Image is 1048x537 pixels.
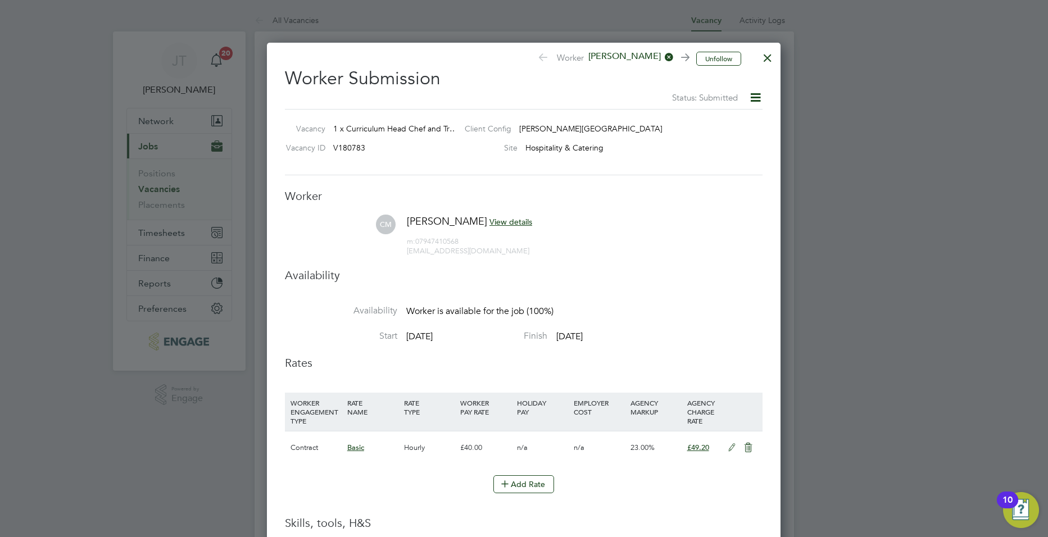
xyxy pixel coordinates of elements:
span: £49.20 [687,443,709,452]
span: 23.00% [630,443,655,452]
div: £40.00 [457,431,514,464]
label: Site [456,143,518,153]
span: [PERSON_NAME] [584,51,674,63]
div: AGENCY CHARGE RATE [684,393,722,431]
div: Hourly [401,431,458,464]
span: Worker is available for the job (100%) [406,306,554,317]
span: CM [376,215,396,234]
div: Contract [288,431,344,464]
label: Vacancy [280,124,325,134]
span: Status: Submitted [672,92,738,103]
button: Open Resource Center, 10 new notifications [1003,492,1039,528]
div: EMPLOYER COST [571,393,628,422]
div: AGENCY MARKUP [628,393,684,422]
span: 07947410568 [407,236,459,246]
span: [PERSON_NAME] [407,215,487,227]
span: n/a [574,443,584,452]
span: [DATE] [556,331,583,342]
span: m: [407,236,415,246]
h3: Rates [285,356,763,370]
div: RATE TYPE [401,393,458,422]
div: 10 [1002,500,1013,515]
span: n/a [517,443,528,452]
h3: Availability [285,268,763,283]
h2: Worker Submission [285,58,763,104]
label: Finish [435,330,547,342]
button: Add Rate [493,475,554,493]
span: Worker [537,51,688,66]
span: View details [489,217,532,227]
button: Unfollow [696,52,741,66]
span: Basic [347,443,364,452]
div: HOLIDAY PAY [514,393,571,422]
label: Client Config [456,124,511,134]
span: [PERSON_NAME][GEOGRAPHIC_DATA] [519,124,663,134]
span: Hospitality & Catering [525,143,604,153]
h3: Worker [285,189,763,203]
span: [DATE] [406,331,433,342]
span: V180783 [333,143,365,153]
div: WORKER ENGAGEMENT TYPE [288,393,344,431]
label: Availability [285,305,397,317]
div: RATE NAME [344,393,401,422]
h3: Skills, tools, H&S [285,516,763,530]
span: [EMAIL_ADDRESS][DOMAIN_NAME] [407,246,529,256]
label: Start [285,330,397,342]
span: 1 x Curriculum Head Chef and Tr… [333,124,457,134]
label: Vacancy ID [280,143,325,153]
div: WORKER PAY RATE [457,393,514,422]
